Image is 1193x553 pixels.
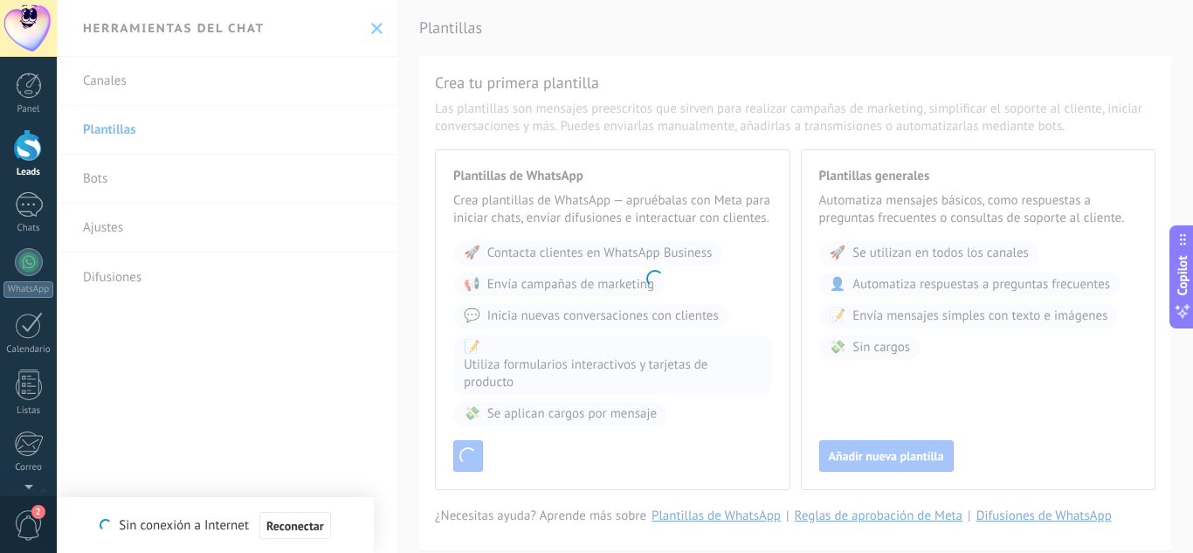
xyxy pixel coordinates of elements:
[3,104,54,115] div: Panel
[266,520,324,532] span: Reconectar
[3,405,54,417] div: Listas
[100,511,330,540] div: Sin conexión a Internet
[3,462,54,474] div: Correo
[3,344,54,356] div: Calendario
[1174,255,1191,295] span: Copilot
[3,281,53,298] div: WhatsApp
[3,167,54,178] div: Leads
[31,505,45,519] span: 2
[259,512,331,540] button: Reconectar
[3,223,54,234] div: Chats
